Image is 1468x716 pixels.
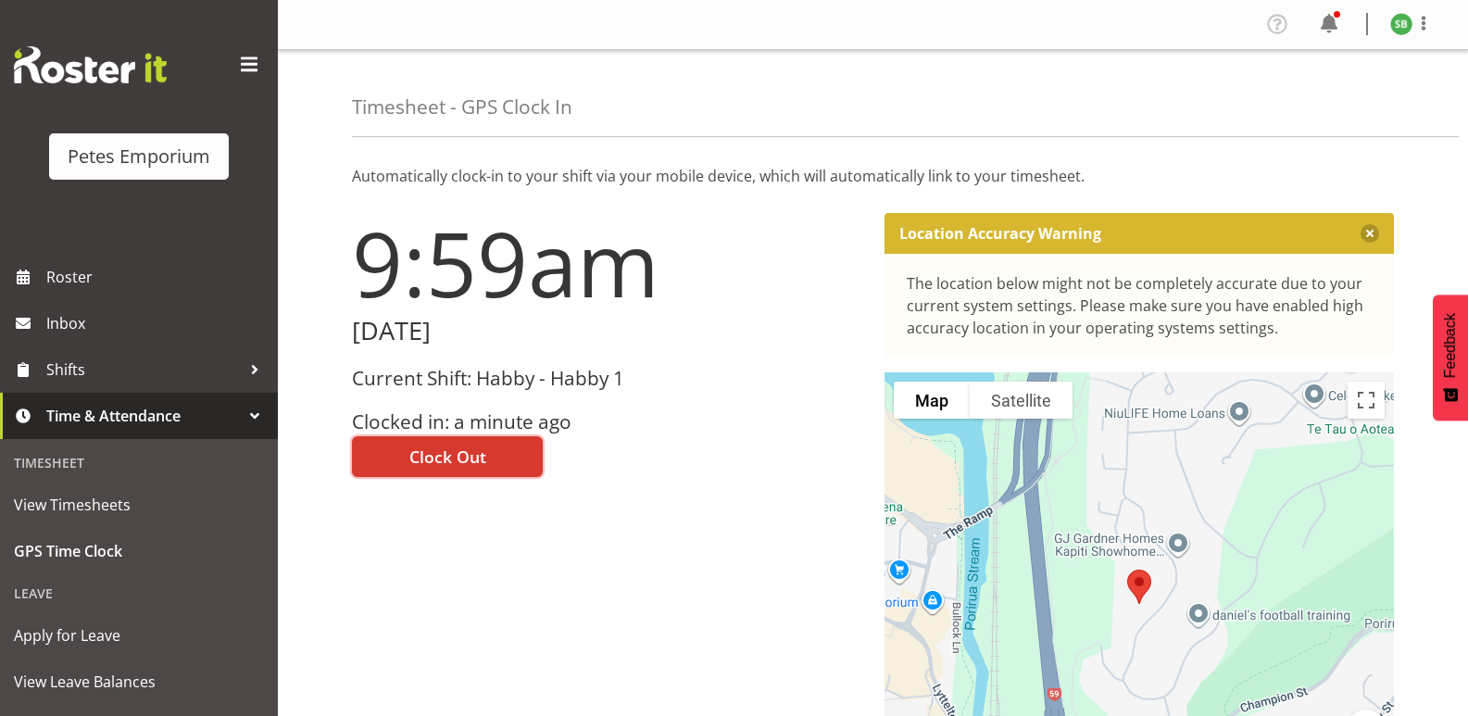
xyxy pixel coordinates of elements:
[5,612,273,659] a: Apply for Leave
[46,263,269,291] span: Roster
[970,382,1073,419] button: Show satellite imagery
[1361,224,1379,243] button: Close message
[46,402,241,430] span: Time & Attendance
[14,668,264,696] span: View Leave Balances
[46,309,269,337] span: Inbox
[894,382,970,419] button: Show street map
[1433,295,1468,421] button: Feedback - Show survey
[46,356,241,383] span: Shifts
[14,622,264,649] span: Apply for Leave
[907,272,1373,339] div: The location below might not be completely accurate due to your current system settings. Please m...
[352,317,862,345] h2: [DATE]
[5,528,273,574] a: GPS Time Clock
[352,165,1394,187] p: Automatically clock-in to your shift via your mobile device, which will automatically link to you...
[409,445,486,469] span: Clock Out
[1442,313,1459,378] span: Feedback
[14,537,264,565] span: GPS Time Clock
[5,482,273,528] a: View Timesheets
[5,659,273,705] a: View Leave Balances
[14,46,167,83] img: Rosterit website logo
[352,213,862,313] h1: 9:59am
[68,143,210,170] div: Petes Emporium
[352,368,862,389] h3: Current Shift: Habby - Habby 1
[352,96,572,118] h4: Timesheet - GPS Clock In
[899,224,1101,243] p: Location Accuracy Warning
[5,444,273,482] div: Timesheet
[1390,13,1412,35] img: stephanie-burden9828.jpg
[352,436,543,477] button: Clock Out
[5,574,273,612] div: Leave
[352,411,862,433] h3: Clocked in: a minute ago
[14,491,264,519] span: View Timesheets
[1348,382,1385,419] button: Toggle fullscreen view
